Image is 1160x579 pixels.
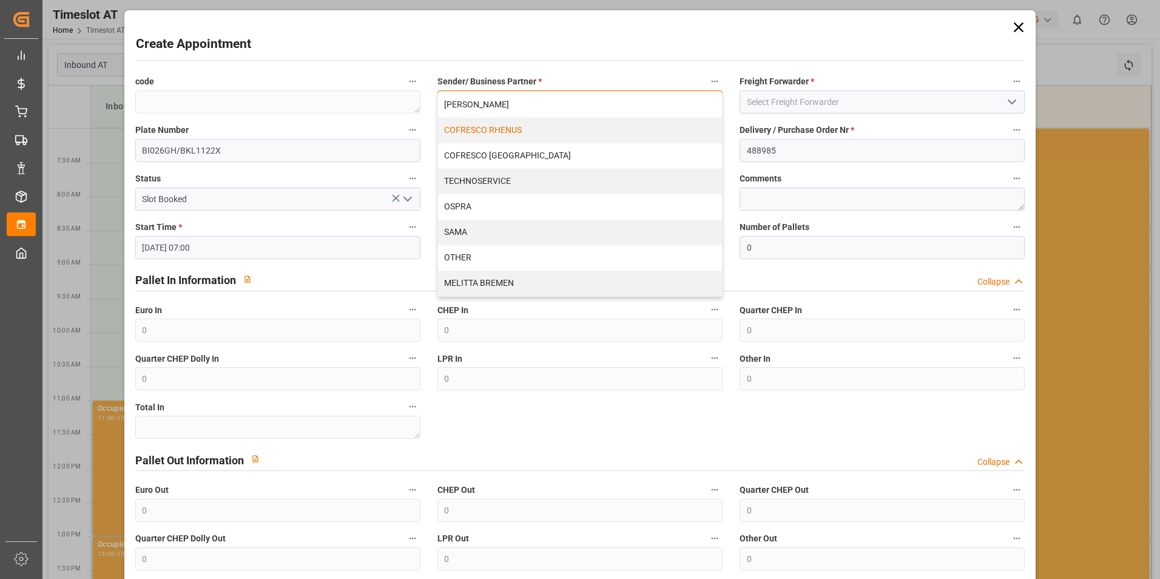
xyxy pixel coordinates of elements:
[236,268,259,291] button: View description
[135,452,244,469] h2: Pallet Out Information
[405,171,420,186] button: Status
[244,447,267,470] button: View description
[437,90,723,113] button: close menu
[135,124,189,137] span: Plate Number
[740,75,814,88] span: Freight Forwarder
[740,124,854,137] span: Delivery / Purchase Order Nr
[135,236,420,259] input: DD-MM-YYYY HH:MM
[707,302,723,317] button: CHEP In
[438,169,722,194] div: TECHNOSERVICE
[977,276,1010,288] div: Collapse
[135,401,164,414] span: Total In
[438,118,722,143] div: COFRESCO RHENUS
[740,90,1025,113] input: Select Freight Forwarder
[437,75,542,88] span: Sender/ Business Partner
[405,73,420,89] button: code
[740,484,809,496] span: Quarter CHEP Out
[740,221,809,234] span: Number of Pallets
[707,482,723,498] button: CHEP Out
[437,484,475,496] span: CHEP Out
[437,353,462,365] span: LPR In
[740,304,802,317] span: Quarter CHEP In
[707,350,723,366] button: LPR In
[405,530,420,546] button: Quarter CHEP Dolly Out
[1009,122,1025,138] button: Delivery / Purchase Order Nr *
[405,302,420,317] button: Euro In
[1009,171,1025,186] button: Comments
[135,75,154,88] span: code
[1009,530,1025,546] button: Other Out
[437,304,468,317] span: CHEP In
[135,172,161,185] span: Status
[405,482,420,498] button: Euro Out
[1002,93,1020,112] button: open menu
[740,172,781,185] span: Comments
[707,530,723,546] button: LPR Out
[135,272,236,288] h2: Pallet In Information
[1009,482,1025,498] button: Quarter CHEP Out
[405,399,420,415] button: Total In
[135,304,162,317] span: Euro In
[135,188,420,211] input: Type to search/select
[977,456,1010,469] div: Collapse
[1009,73,1025,89] button: Freight Forwarder *
[707,73,723,89] button: Sender/ Business Partner *
[437,532,469,545] span: LPR Out
[1009,302,1025,317] button: Quarter CHEP In
[740,353,771,365] span: Other In
[1009,350,1025,366] button: Other In
[438,143,722,169] div: COFRESCO [GEOGRAPHIC_DATA]
[397,190,416,209] button: open menu
[438,194,722,220] div: OSPRA
[438,271,722,296] div: MELITTA BREMEN
[405,350,420,366] button: Quarter CHEP Dolly In
[438,92,722,118] div: [PERSON_NAME]
[135,353,219,365] span: Quarter CHEP Dolly In
[405,122,420,138] button: Plate Number
[438,220,722,245] div: SAMA
[135,532,226,545] span: Quarter CHEP Dolly Out
[135,221,182,234] span: Start Time
[1009,219,1025,235] button: Number of Pallets
[135,484,169,496] span: Euro Out
[405,219,420,235] button: Start Time *
[136,35,251,54] h2: Create Appointment
[438,245,722,271] div: OTHER
[740,532,777,545] span: Other Out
